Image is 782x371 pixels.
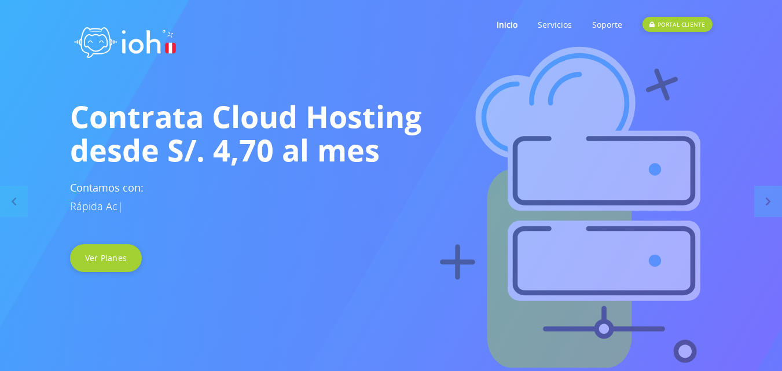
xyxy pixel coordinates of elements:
[497,2,517,47] a: Inicio
[70,199,118,213] span: Rápida Ac
[643,2,712,47] a: PORTAL CLIENTE
[70,178,713,215] h3: Contamos con:
[538,2,572,47] a: Servicios
[70,244,142,272] a: Ver Planes
[70,100,713,167] h1: Contrata Cloud Hosting desde S/. 4,70 al mes
[118,199,123,213] span: |
[70,14,180,66] img: logo ioh
[643,17,712,32] div: PORTAL CLIENTE
[592,2,622,47] a: Soporte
